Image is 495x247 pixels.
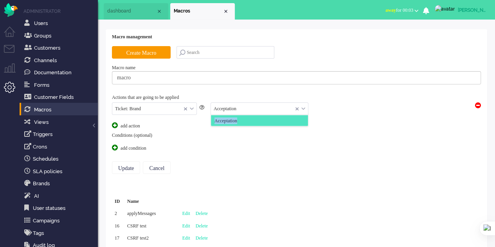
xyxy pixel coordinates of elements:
div: CSRF test2 [124,232,180,244]
a: Groups [23,31,98,40]
a: Views [23,118,98,126]
div: 17 [112,232,124,244]
div: add condition [112,145,171,152]
a: Delete [196,223,208,229]
div: Close tab [156,8,162,14]
li: awayfor 00:03 [381,2,423,20]
input: Search [176,46,274,59]
a: Brands [23,179,98,188]
span: for 00:03 [385,7,413,13]
a: Schedules [23,154,98,163]
a: Edit [182,235,190,241]
span: Macros [174,8,223,14]
a: Omnidesk [4,5,18,11]
a: Users [23,19,98,27]
a: Edit [182,223,190,229]
img: flow_omnibird.svg [4,3,18,17]
a: Macros [23,105,98,114]
button: awayfor 00:03 [381,5,423,16]
div: Macro name [112,64,481,71]
input: Cancel [143,161,171,174]
a: Edit [182,211,190,216]
span: away [385,7,396,13]
li: Supervisor menu [4,63,22,81]
div: Name [124,195,180,208]
li: Dashboard menu [4,27,22,44]
div: add action [112,122,171,129]
a: SLA policies [23,167,98,175]
span: AI [34,193,39,199]
span: Documentation [34,70,72,75]
a: Channels [23,56,98,64]
li: Admin menu [4,82,22,99]
div: ID [112,195,124,208]
div: Conditions (optional) [112,132,481,139]
a: Triggers [23,130,98,138]
a: Ai [23,192,98,200]
a: Forms [23,81,98,89]
a: User statuses [23,204,98,212]
li: Administrator [23,8,98,14]
div: Close tab [223,8,229,14]
span: Channels [34,57,57,63]
a: Customers [23,43,98,52]
a: Delete [196,235,208,241]
div: 2 [112,208,124,220]
span: Acceptation [214,117,237,124]
a: [PERSON_NAME] [433,5,487,13]
div: 16 [112,220,124,232]
a: Campaigns [23,216,98,225]
span: Users [34,20,48,26]
a: Documentation [23,68,98,77]
span: Customers [34,45,60,51]
input: Create Macro [112,46,171,59]
li: Dashboard [104,3,168,20]
input: Update [112,161,140,174]
span: Macros [34,107,51,113]
li: Acceptation [211,115,308,126]
div: Actions that are going to be applied [112,94,481,101]
a: Customer Fields [23,93,98,101]
img: avatar [435,5,455,13]
span: Forms [34,82,49,88]
div: CSRF test [124,220,180,232]
span: Groups [34,33,51,39]
a: Delete [196,211,208,216]
span: dashboard [107,8,156,14]
b: Macro management [112,34,152,39]
div: [PERSON_NAME] [458,6,487,14]
li: macros [170,3,235,20]
a: Crons [23,142,98,151]
div: applyMessages [124,208,180,220]
span: Views [34,119,49,125]
li: Tickets menu [4,45,22,63]
a: Tags [23,229,98,237]
span: Customer Fields [34,94,74,100]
